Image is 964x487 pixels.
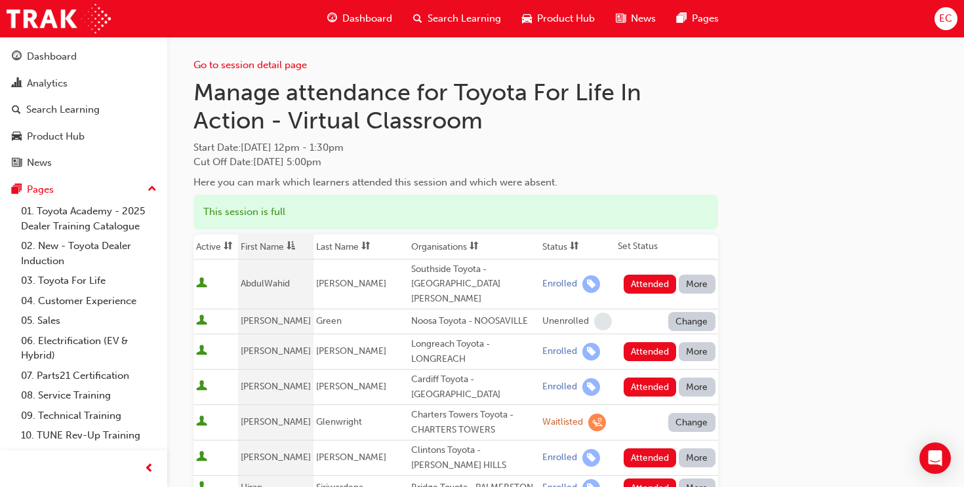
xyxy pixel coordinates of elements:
span: [PERSON_NAME] [241,381,311,392]
button: Pages [5,178,162,202]
button: More [679,342,715,361]
div: Pages [27,182,54,197]
button: DashboardAnalyticsSearch LearningProduct HubNews [5,42,162,178]
a: 10. TUNE Rev-Up Training [16,425,162,446]
span: User is active [196,345,207,358]
a: 05. Sales [16,311,162,331]
span: learningRecordVerb_ENROLL-icon [582,378,600,396]
button: Attended [624,342,677,361]
span: Green [316,315,342,326]
div: Waitlisted [542,416,583,429]
span: [PERSON_NAME] [241,416,311,427]
div: This session is full [193,195,718,229]
span: sorting-icon [570,241,579,252]
div: Charters Towers Toyota - CHARTERS TOWERS [411,408,537,437]
span: Cut Off Date : [DATE] 5:00pm [193,156,321,168]
span: news-icon [616,10,626,27]
div: Longreach Toyota - LONGREACH [411,337,537,366]
button: Attended [624,448,677,467]
a: News [5,151,162,175]
span: Product Hub [537,11,595,26]
img: Trak [7,4,111,33]
a: Search Learning [5,98,162,122]
a: search-iconSearch Learning [403,5,512,32]
span: pages-icon [677,10,687,27]
button: Attended [624,275,677,294]
a: 01. Toyota Academy - 2025 Dealer Training Catalogue [16,201,162,236]
span: car-icon [522,10,532,27]
button: EC [934,7,957,30]
span: [PERSON_NAME] [241,315,311,326]
div: Analytics [27,76,68,91]
button: Change [668,413,715,432]
span: EC [939,11,952,26]
span: learningRecordVerb_ENROLL-icon [582,343,600,360]
h1: Manage attendance for Toyota For Life In Action - Virtual Classroom [193,78,718,135]
a: 07. Parts21 Certification [16,366,162,386]
span: [PERSON_NAME] [316,345,386,357]
div: Enrolled [542,381,577,393]
span: news-icon [12,157,22,169]
button: Attended [624,378,677,397]
span: search-icon [12,104,21,116]
span: guage-icon [12,51,22,63]
span: sorting-icon [224,241,233,252]
span: AbdulWahid [241,278,290,289]
span: User is active [196,277,207,290]
a: Analytics [5,71,162,96]
span: car-icon [12,131,22,143]
span: User is active [196,416,207,429]
div: Noosa Toyota - NOOSAVILLE [411,314,537,329]
span: search-icon [413,10,422,27]
span: up-icon [148,181,157,198]
span: Dashboard [342,11,392,26]
span: sorting-icon [361,241,371,252]
th: Toggle SortBy [540,235,615,260]
th: Toggle SortBy [313,235,409,260]
span: User is active [196,380,207,393]
span: User is active [196,315,207,328]
button: More [679,275,715,294]
span: learningRecordVerb_NONE-icon [594,313,612,330]
span: [PERSON_NAME] [241,345,311,357]
th: Toggle SortBy [193,235,238,260]
a: news-iconNews [605,5,666,32]
span: Start Date : [193,140,718,155]
div: Enrolled [542,345,577,358]
span: News [631,11,656,26]
span: learningRecordVerb_ENROLL-icon [582,275,600,293]
div: News [27,155,52,170]
a: 03. Toyota For Life [16,271,162,291]
button: More [679,448,715,467]
div: Dashboard [27,49,77,64]
div: Search Learning [26,102,100,117]
div: Product Hub [27,129,85,144]
span: [PERSON_NAME] [316,278,386,289]
th: Set Status [615,235,718,260]
span: learningRecordVerb_ENROLL-icon [582,449,600,467]
a: Go to session detail page [193,59,307,71]
span: [PERSON_NAME] [241,452,311,463]
a: Dashboard [5,45,162,69]
a: pages-iconPages [666,5,729,32]
div: Open Intercom Messenger [919,442,951,474]
div: Enrolled [542,452,577,464]
a: 09. Technical Training [16,406,162,426]
a: 04. Customer Experience [16,291,162,311]
span: learningRecordVerb_WAITLIST-icon [588,414,606,431]
div: Here you can mark which learners attended this session and which were absent. [193,175,718,190]
span: Glenwright [316,416,362,427]
th: Toggle SortBy [238,235,314,260]
span: Search Learning [428,11,501,26]
span: [PERSON_NAME] [316,381,386,392]
div: Cardiff Toyota - [GEOGRAPHIC_DATA] [411,372,537,402]
div: Unenrolled [542,315,589,328]
span: chart-icon [12,78,22,90]
span: [DATE] 12pm - 1:30pm [241,142,344,153]
span: Pages [692,11,719,26]
button: Change [668,312,715,331]
a: All Pages [16,446,162,466]
span: User is active [196,451,207,464]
